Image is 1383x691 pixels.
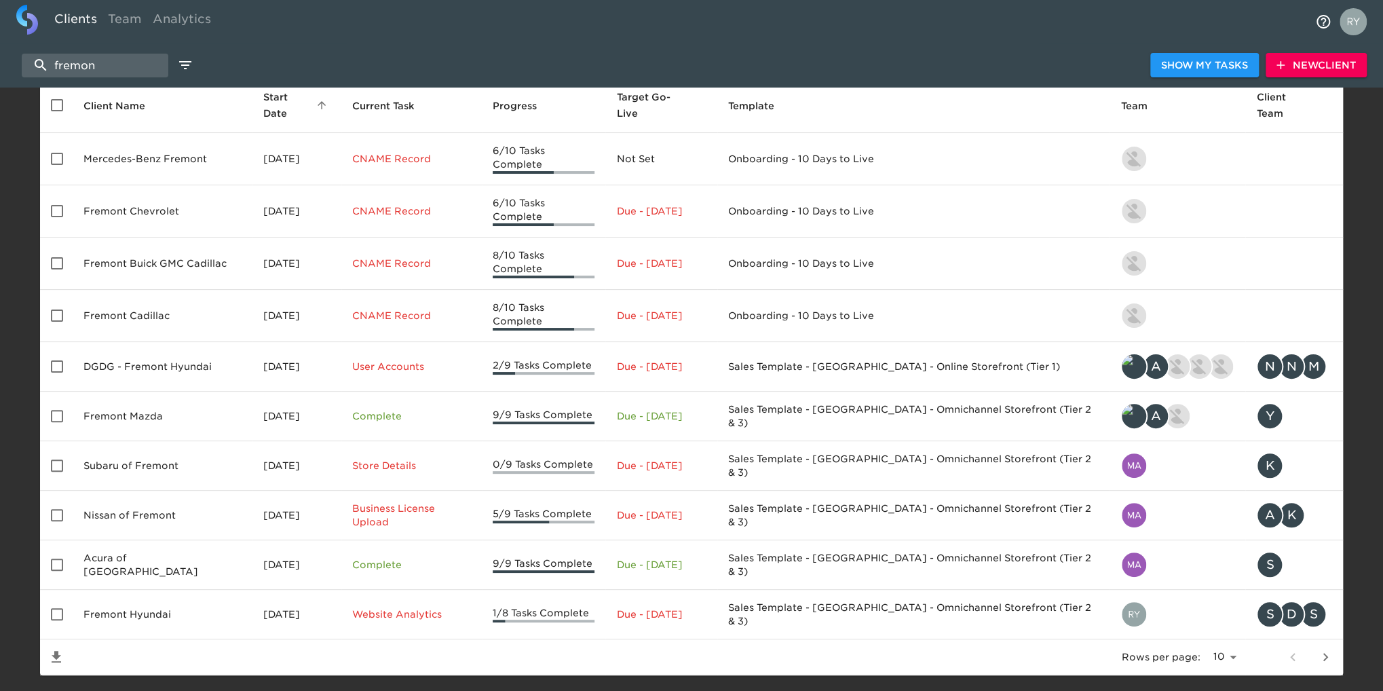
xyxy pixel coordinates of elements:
[252,290,341,342] td: [DATE]
[1120,403,1234,430] div: tyler@roadster.com, adam.stelly@roadster.com, austin@roadster.com
[352,98,432,114] span: Current Task
[1122,404,1146,428] img: tyler@roadster.com
[352,409,471,423] p: Complete
[73,238,252,290] td: Fremont Buick GMC Cadillac
[1120,502,1234,529] div: madison.craig@roadster.com
[1120,302,1234,329] div: nikko.foster@roadster.com
[1120,601,1234,628] div: ryan.dale@roadster.com
[1122,199,1146,223] img: nikko.foster@roadster.com
[352,608,471,621] p: Website Analytics
[1122,553,1146,577] img: madison.craig@roadster.com
[174,54,197,77] button: edit
[717,491,1110,540] td: Sales Template - [GEOGRAPHIC_DATA] - Omnichannel Storefront (Tier 2 & 3)
[1142,403,1169,430] div: A
[482,590,606,639] td: 1/8 Tasks Complete
[252,441,341,491] td: [DATE]
[1122,354,1146,379] img: tyler@roadster.com
[482,133,606,185] td: 6/10 Tasks Complete
[717,133,1110,185] td: Onboarding - 10 Days to Live
[1256,601,1332,628] div: SCOTTJ@CACARGROUP.COM, dament@press1totalk.com, scottj@cacargroup.com
[482,491,606,540] td: 5/9 Tasks Complete
[1256,601,1283,628] div: S
[717,290,1110,342] td: Onboarding - 10 Days to Live
[605,133,717,185] td: Not Set
[1120,98,1164,114] span: Team
[1256,353,1283,380] div: N
[73,491,252,540] td: Nissan of Fremont
[482,185,606,238] td: 6/10 Tasks Complete
[717,238,1110,290] td: Onboarding - 10 Days to Live
[1256,403,1283,430] div: Y
[1122,650,1200,664] p: Rows per page:
[616,558,706,572] p: Due - [DATE]
[616,89,706,122] span: Target Go-Live
[1256,502,1283,529] div: A
[1309,641,1342,673] button: next page
[493,98,554,114] span: Progress
[1256,452,1332,479] div: katie@simmsautogroup.com
[482,238,606,290] td: 8/10 Tasks Complete
[1187,354,1211,379] img: austin@roadster.com
[40,78,1343,675] table: enhanced table
[73,590,252,639] td: Fremont Hyundai
[616,204,706,218] p: Due - [DATE]
[1206,647,1241,667] select: rows per page
[22,54,168,77] input: search
[482,342,606,392] td: 2/9 Tasks Complete
[1120,250,1234,277] div: nikko.foster@roadster.com
[352,204,471,218] p: CNAME Record
[73,392,252,441] td: Fremont Mazda
[73,540,252,590] td: Acura of [GEOGRAPHIC_DATA]
[1122,602,1146,627] img: ryan.dale@roadster.com
[1278,353,1305,380] div: N
[263,89,330,122] span: Start Date
[252,392,341,441] td: [DATE]
[728,98,792,114] span: Template
[1120,551,1234,578] div: madison.craig@roadster.com
[1120,353,1234,380] div: tyler@roadster.com, adam.stelly@roadster.com, kevin.lo@roadster.com, austin@roadster.com, ryan.la...
[352,152,471,166] p: CNAME Record
[482,441,606,491] td: 0/9 Tasks Complete
[717,441,1110,491] td: Sales Template - [GEOGRAPHIC_DATA] - Omnichannel Storefront (Tier 2 & 3)
[1256,551,1283,578] div: S
[1256,502,1332,529] div: andreas@simmsautogroup.com, katie@simmsautogroup.com
[49,5,102,38] a: Clients
[1209,354,1233,379] img: ryan.lattimore@roadster.com
[16,5,38,35] img: logo
[1256,353,1332,380] div: Nick.George@dgdg.com, nick.george@dgdg.com, michael.bero@roadster.com
[1120,198,1234,225] div: nikko.foster@roadster.com
[1256,403,1332,430] div: young@fremontmazda.com
[482,540,606,590] td: 9/9 Tasks Complete
[352,257,471,270] p: CNAME Record
[1165,404,1190,428] img: austin@roadster.com
[73,441,252,491] td: Subaru of Fremont
[252,185,341,238] td: [DATE]
[616,257,706,270] p: Due - [DATE]
[252,342,341,392] td: [DATE]
[73,133,252,185] td: Mercedes-Benz Fremont
[1122,147,1146,171] img: kevin.lo@roadster.com
[1340,8,1367,35] img: Profile
[83,98,163,114] span: Client Name
[1276,57,1356,74] span: New Client
[1122,251,1146,276] img: nikko.foster@roadster.com
[73,185,252,238] td: Fremont Chevrolet
[1142,353,1169,380] div: A
[616,360,706,373] p: Due - [DATE]
[616,459,706,472] p: Due - [DATE]
[1122,503,1146,527] img: madison.craig@roadster.com
[616,309,706,322] p: Due - [DATE]
[1278,601,1305,628] div: D
[1256,89,1332,122] span: Client Team
[616,89,689,122] span: Target Go-Live
[1278,502,1305,529] div: K
[1256,452,1283,479] div: K
[147,5,216,38] a: Analytics
[1307,5,1340,38] button: notifications
[482,392,606,441] td: 9/9 Tasks Complete
[1122,303,1146,328] img: nikko.foster@roadster.com
[73,342,252,392] td: DGDG - Fremont Hyundai
[102,5,147,38] a: Team
[352,98,415,114] span: This is the next Task in this Hub that should be completed
[252,133,341,185] td: [DATE]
